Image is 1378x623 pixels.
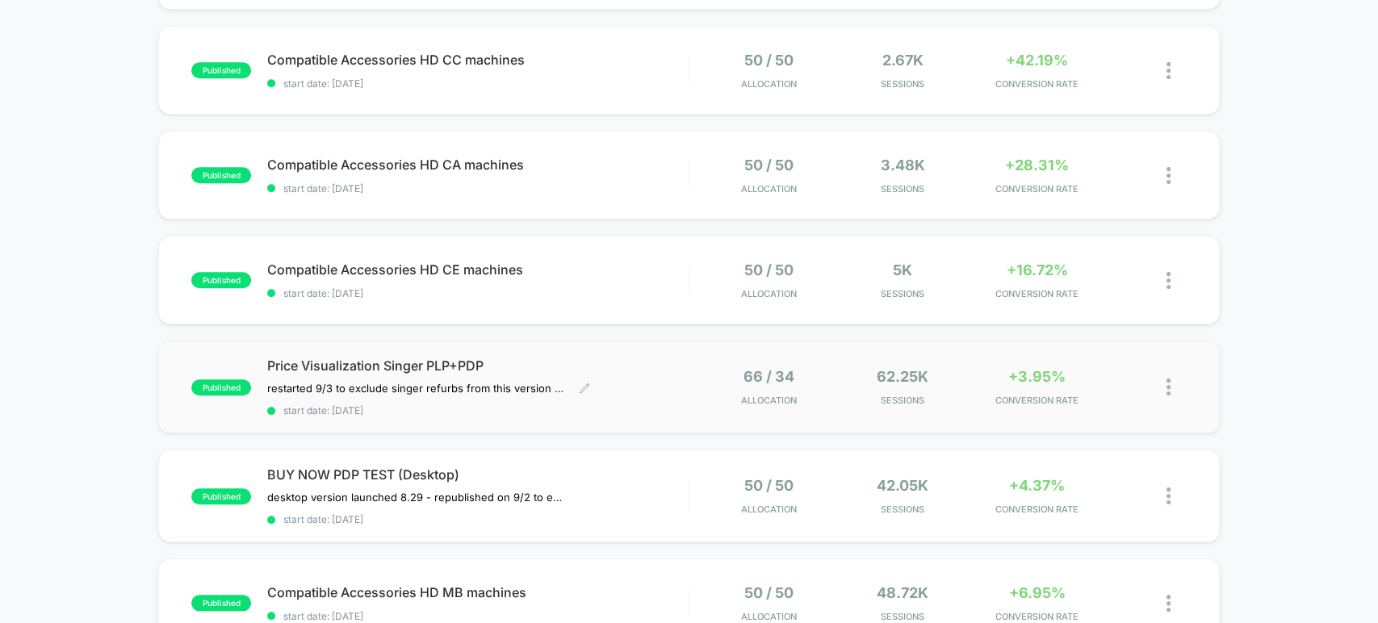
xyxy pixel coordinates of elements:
span: Price Visualization Singer PLP+PDP [267,357,688,374]
span: published [191,595,251,611]
span: desktop version launched 8.29﻿ - republished on 9/2 to ensure OOS products dont show the buy now ... [267,491,567,504]
span: Allocation [741,288,797,299]
span: Allocation [741,395,797,406]
img: close [1166,378,1171,395]
span: +42.19% [1006,52,1068,69]
span: published [191,167,251,183]
span: start date: [DATE] [267,287,688,299]
span: Compatible Accessories HD MB machines [267,584,688,600]
span: Sessions [840,183,965,194]
span: CONVERSION RATE [974,504,1099,515]
span: published [191,379,251,395]
span: 50 / 50 [744,584,794,601]
span: Allocation [741,611,797,622]
img: close [1166,167,1171,184]
span: start date: [DATE] [267,182,688,194]
span: 3.48k [881,157,925,174]
span: published [191,488,251,504]
span: Sessions [840,611,965,622]
span: 42.05k [877,477,928,494]
span: +6.95% [1008,584,1065,601]
span: Sessions [840,395,965,406]
span: +4.37% [1009,477,1065,494]
span: CONVERSION RATE [974,78,1099,90]
span: Sessions [840,288,965,299]
span: Sessions [840,504,965,515]
span: Sessions [840,78,965,90]
span: BUY NOW PDP TEST (Desktop) [267,466,688,483]
span: start date: [DATE] [267,77,688,90]
span: 5k [893,261,912,278]
img: close [1166,487,1171,504]
span: 50 / 50 [744,157,794,174]
span: Compatible Accessories HD CE machines [267,261,688,278]
span: 50 / 50 [744,52,794,69]
span: +16.72% [1006,261,1067,278]
span: +3.95% [1008,368,1066,385]
span: Allocation [741,78,797,90]
img: close [1166,62,1171,79]
span: 66 / 34 [743,368,794,385]
span: +28.31% [1005,157,1069,174]
span: published [191,62,251,78]
img: close [1166,595,1171,612]
span: CONVERSION RATE [974,183,1099,194]
span: Allocation [741,504,797,515]
span: start date: [DATE] [267,404,688,416]
span: CONVERSION RATE [974,288,1099,299]
img: close [1166,272,1171,289]
span: CONVERSION RATE [974,611,1099,622]
span: 48.72k [877,584,928,601]
span: 62.25k [877,368,928,385]
span: published [191,272,251,288]
span: start date: [DATE] [267,513,688,525]
span: 50 / 50 [744,261,794,278]
span: CONVERSION RATE [974,395,1099,406]
span: 50 / 50 [744,477,794,494]
span: Compatible Accessories HD CC machines [267,52,688,68]
span: start date: [DATE] [267,610,688,622]
span: Compatible Accessories HD CA machines [267,157,688,173]
span: 2.67k [882,52,924,69]
span: restarted 9/3 to exclude singer refurbs from this version of the test [267,382,567,395]
span: Allocation [741,183,797,194]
